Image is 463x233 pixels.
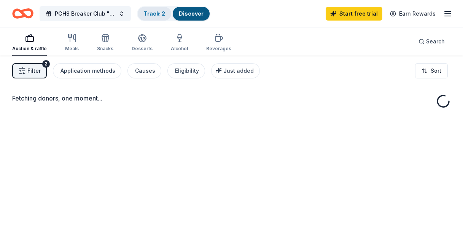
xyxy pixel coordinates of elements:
[206,30,231,56] button: Beverages
[171,46,188,52] div: Alcohol
[97,46,113,52] div: Snacks
[65,46,79,52] div: Meals
[426,37,445,46] span: Search
[12,63,47,78] button: Filter2
[12,94,451,103] div: Fetching donors, one moment...
[206,46,231,52] div: Beverages
[27,66,41,75] span: Filter
[385,7,440,21] a: Earn Rewards
[60,66,115,75] div: Application methods
[135,66,155,75] div: Causes
[171,30,188,56] button: Alcohol
[97,30,113,56] button: Snacks
[175,66,199,75] div: Eligibility
[12,30,47,56] button: Auction & raffle
[144,10,165,17] a: Track· 2
[431,66,441,75] span: Sort
[415,63,448,78] button: Sort
[40,6,131,21] button: PGHS Breaker Club "Shoe Dance" Fundraiser
[167,63,205,78] button: Eligibility
[179,10,204,17] a: Discover
[223,67,254,74] span: Just added
[12,46,47,52] div: Auction & raffle
[65,30,79,56] button: Meals
[55,9,116,18] span: PGHS Breaker Club "Shoe Dance" Fundraiser
[132,46,153,52] div: Desserts
[42,60,50,68] div: 2
[326,7,382,21] a: Start free trial
[132,30,153,56] button: Desserts
[12,5,33,22] a: Home
[137,6,210,21] button: Track· 2Discover
[127,63,161,78] button: Causes
[53,63,121,78] button: Application methods
[412,34,451,49] button: Search
[211,63,260,78] button: Just added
